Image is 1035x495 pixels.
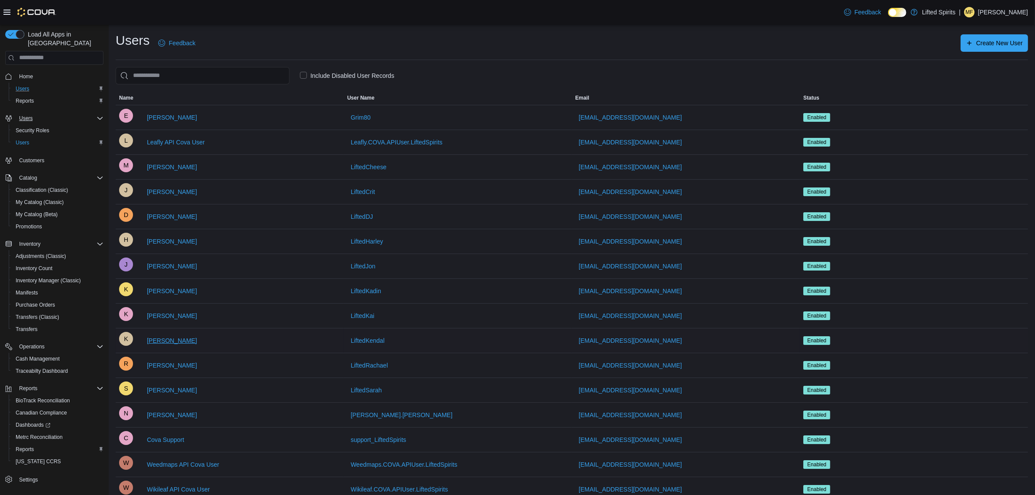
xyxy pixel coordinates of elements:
[12,125,53,136] a: Security Roles
[807,361,826,369] span: Enabled
[119,381,133,395] div: Sarah
[9,323,107,335] button: Transfers
[124,208,128,222] span: D
[119,332,133,346] div: Kendal
[16,173,103,183] span: Catalog
[351,311,374,320] span: LiftedKai
[143,134,208,151] button: Leafly API Cova User
[9,407,107,419] button: Canadian Compliance
[576,431,686,448] button: [EMAIL_ADDRESS][DOMAIN_NAME]
[19,115,33,122] span: Users
[16,383,103,394] span: Reports
[576,381,686,399] button: [EMAIL_ADDRESS][DOMAIN_NAME]
[16,458,61,465] span: [US_STATE] CCRS
[124,134,128,147] span: L
[576,158,686,176] button: [EMAIL_ADDRESS][DOMAIN_NAME]
[19,73,33,80] span: Home
[579,113,682,122] span: [EMAIL_ADDRESS][DOMAIN_NAME]
[119,94,133,101] span: Name
[9,299,107,311] button: Purchase Orders
[803,163,830,171] span: Enabled
[119,158,133,172] div: Matt
[12,395,73,406] a: BioTrack Reconciliation
[888,8,906,17] input: Dark Mode
[803,361,830,370] span: Enabled
[12,312,103,322] span: Transfers (Classic)
[807,188,826,196] span: Enabled
[9,184,107,196] button: Classification (Classic)
[12,312,63,322] a: Transfers (Classic)
[9,95,107,107] button: Reports
[19,174,37,181] span: Catalog
[2,112,107,124] button: Users
[119,431,133,445] div: Cova
[12,263,56,274] a: Inventory Count
[576,94,589,101] span: Email
[147,485,210,494] span: Wikileaf API Cova User
[803,311,830,320] span: Enabled
[12,221,103,232] span: Promotions
[119,208,133,222] div: Donovon
[12,300,103,310] span: Purchase Orders
[17,8,56,17] img: Cova
[124,233,128,247] span: H
[9,137,107,149] button: Users
[803,212,830,221] span: Enabled
[19,476,38,483] span: Settings
[9,221,107,233] button: Promotions
[9,431,107,443] button: Metrc Reconciliation
[124,381,128,395] span: S
[9,83,107,95] button: Users
[807,312,826,320] span: Enabled
[16,211,58,218] span: My Catalog (Beta)
[16,409,67,416] span: Canadian Compliance
[807,262,826,270] span: Enabled
[12,84,33,94] a: Users
[351,212,373,221] span: LiftedDJ
[12,408,70,418] a: Canadian Compliance
[147,163,197,171] span: [PERSON_NAME]
[347,381,386,399] button: LiftedSarah
[16,277,81,284] span: Inventory Manager (Classic)
[579,311,682,320] span: [EMAIL_ADDRESS][DOMAIN_NAME]
[119,183,133,197] div: Jeremy
[803,287,830,295] span: Enabled
[12,96,103,106] span: Reports
[124,282,128,296] span: K
[12,197,103,207] span: My Catalog (Classic)
[143,381,200,399] button: [PERSON_NAME]
[143,258,200,275] button: [PERSON_NAME]
[12,275,103,286] span: Inventory Manager (Classic)
[24,30,103,47] span: Load All Apps in [GEOGRAPHIC_DATA]
[9,124,107,137] button: Security Roles
[300,70,394,81] label: Include Disabled User Records
[9,262,107,274] button: Inventory Count
[143,183,200,201] button: [PERSON_NAME]
[576,357,686,374] button: [EMAIL_ADDRESS][DOMAIN_NAME]
[119,456,133,470] div: Weedmaps
[12,185,103,195] span: Classification (Classic)
[9,419,107,431] a: Dashboards
[9,353,107,365] button: Cash Management
[12,197,67,207] a: My Catalog (Classic)
[9,395,107,407] button: BioTrack Reconciliation
[16,97,34,104] span: Reports
[347,233,387,250] button: LiftedHarley
[143,431,188,448] button: Cova Support
[147,113,197,122] span: [PERSON_NAME]
[961,34,1028,52] button: Create New User
[16,239,44,249] button: Inventory
[16,113,103,124] span: Users
[12,456,103,467] span: Washington CCRS
[16,301,55,308] span: Purchase Orders
[147,311,197,320] span: [PERSON_NAME]
[16,421,50,428] span: Dashboards
[16,326,37,333] span: Transfers
[143,406,200,424] button: [PERSON_NAME]
[351,187,375,196] span: LiftedCrit
[351,262,376,271] span: LiftedJon
[12,125,103,136] span: Security Roles
[576,332,686,349] button: [EMAIL_ADDRESS][DOMAIN_NAME]
[803,138,830,147] span: Enabled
